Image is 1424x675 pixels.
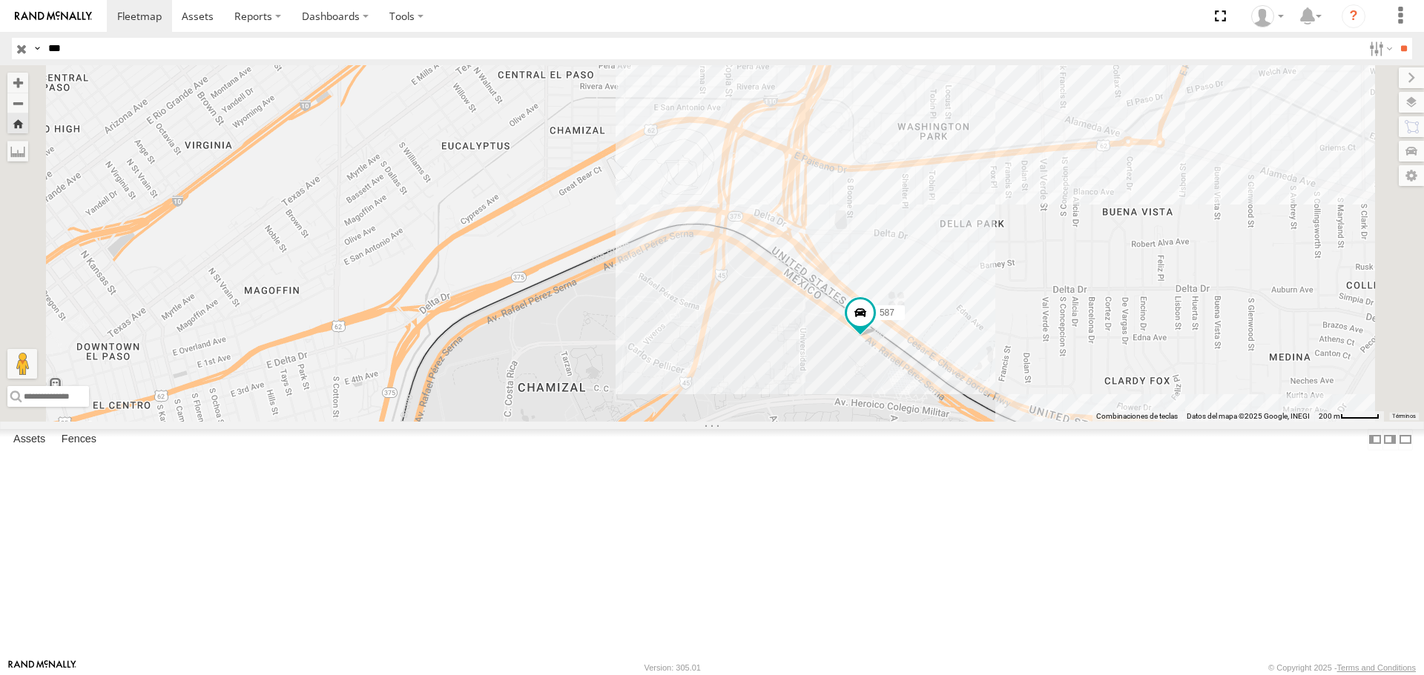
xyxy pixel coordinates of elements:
[7,93,28,113] button: Zoom out
[1399,165,1424,186] label: Map Settings
[7,141,28,162] label: Measure
[1268,663,1416,672] div: © Copyright 2025 -
[1319,412,1340,420] span: 200 m
[1337,663,1416,672] a: Terms and Conditions
[1246,5,1289,27] div: carolina herrera
[1363,38,1395,59] label: Search Filter Options
[6,430,53,450] label: Assets
[645,663,701,672] div: Version: 305.01
[15,11,92,21] img: rand-logo.svg
[7,73,28,93] button: Zoom in
[31,38,43,59] label: Search Query
[1368,429,1382,450] label: Dock Summary Table to the Left
[7,113,28,133] button: Zoom Home
[1382,429,1397,450] label: Dock Summary Table to the Right
[1398,429,1413,450] label: Hide Summary Table
[54,430,104,450] label: Fences
[8,660,76,675] a: Visit our Website
[1342,4,1365,28] i: ?
[1392,413,1416,419] a: Términos
[880,307,894,318] span: 587
[1096,411,1178,422] button: Combinaciones de teclas
[1187,412,1310,420] span: Datos del mapa ©2025 Google, INEGI
[7,349,37,379] button: Arrastra al hombrecito al mapa para abrir Street View
[1314,411,1384,422] button: Escala del mapa: 200 m por 49 píxeles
